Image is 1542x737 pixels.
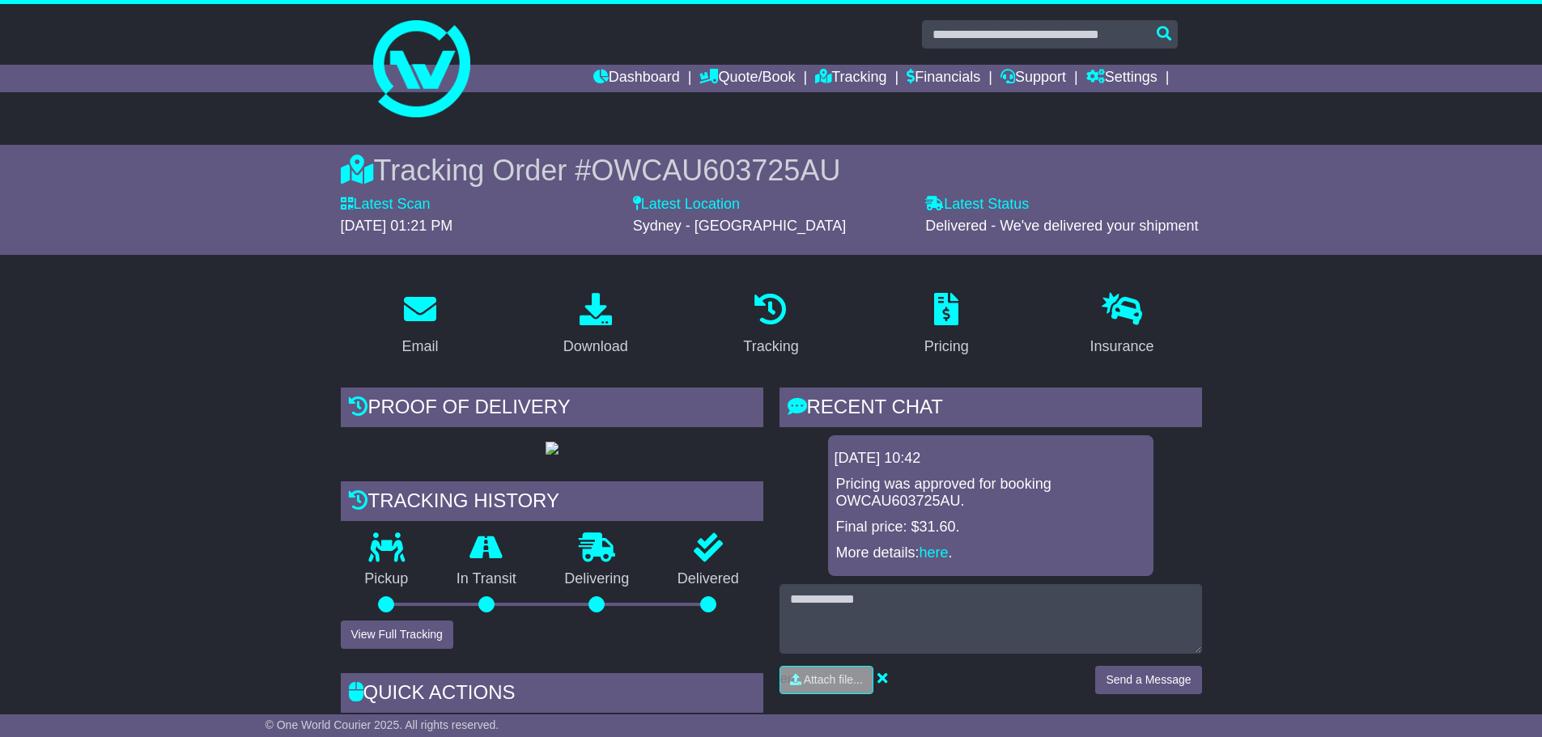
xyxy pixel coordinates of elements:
[836,519,1145,536] p: Final price: $31.60.
[541,570,654,588] p: Delivering
[836,544,1145,562] p: More details: .
[1000,65,1066,92] a: Support
[907,65,980,92] a: Financials
[835,450,1147,468] div: [DATE] 10:42
[1086,65,1158,92] a: Settings
[699,65,795,92] a: Quote/Book
[432,570,541,588] p: In Transit
[563,336,628,358] div: Download
[779,388,1202,431] div: RECENT CHAT
[633,218,846,234] span: Sydney - [GEOGRAPHIC_DATA]
[733,287,809,363] a: Tracking
[743,336,798,358] div: Tracking
[914,287,979,363] a: Pricing
[553,287,639,363] a: Download
[341,153,1202,188] div: Tracking Order #
[341,388,763,431] div: Proof of Delivery
[924,336,969,358] div: Pricing
[815,65,886,92] a: Tracking
[391,287,448,363] a: Email
[341,621,453,649] button: View Full Tracking
[591,154,840,187] span: OWCAU603725AU
[546,442,559,455] img: GetPodImage
[341,196,431,214] label: Latest Scan
[633,196,740,214] label: Latest Location
[265,718,499,731] span: © One World Courier 2025. All rights reserved.
[401,336,438,358] div: Email
[836,476,1145,510] p: Pricing was approved for booking OWCAU603725AU.
[341,570,433,588] p: Pickup
[920,544,949,561] a: here
[341,481,763,525] div: Tracking history
[925,218,1198,234] span: Delivered - We've delivered your shipment
[341,218,453,234] span: [DATE] 01:21 PM
[341,673,763,717] div: Quick Actions
[1080,287,1165,363] a: Insurance
[1090,336,1154,358] div: Insurance
[593,65,680,92] a: Dashboard
[653,570,763,588] p: Delivered
[1095,666,1201,694] button: Send a Message
[925,196,1029,214] label: Latest Status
